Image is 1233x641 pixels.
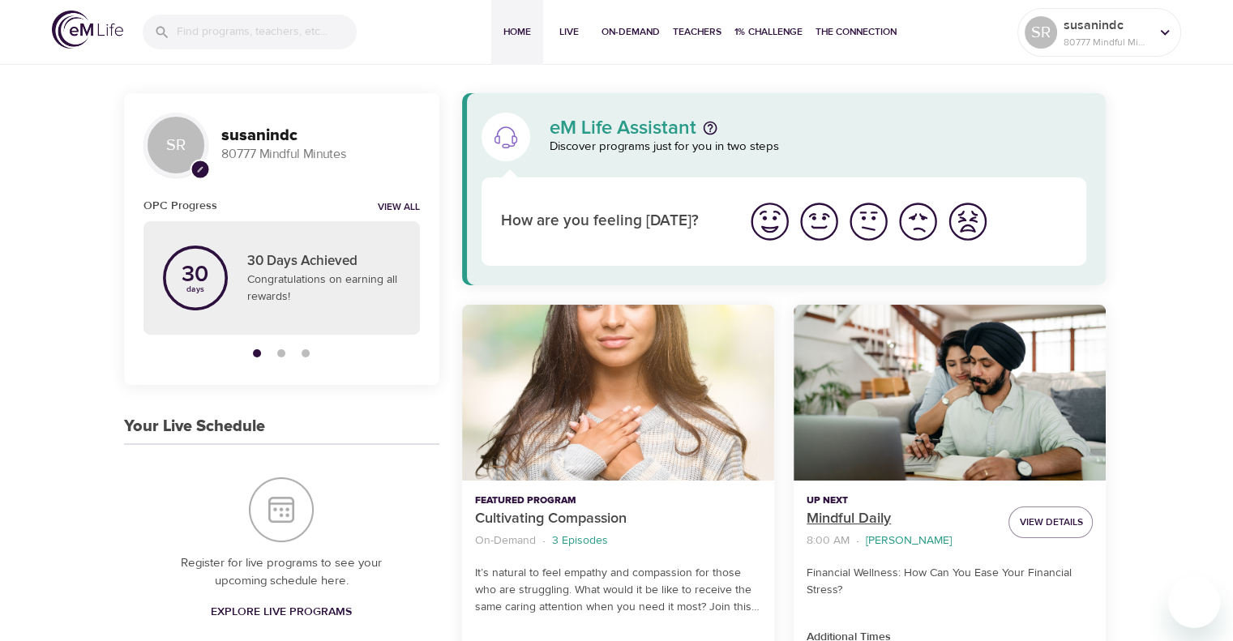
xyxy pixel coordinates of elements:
img: ok [846,199,891,244]
button: I'm feeling worst [943,197,992,246]
button: Mindful Daily [794,305,1106,481]
input: Find programs, teachers, etc... [177,15,357,49]
div: SR [143,113,208,177]
p: susanindc [1064,15,1150,35]
p: Up Next [807,494,995,508]
img: good [797,199,841,244]
nav: breadcrumb [807,530,995,552]
span: Live [550,24,589,41]
button: I'm feeling ok [844,197,893,246]
p: It’s natural to feel empathy and compassion for those who are struggling. What would it be like t... [475,565,761,616]
p: days [182,286,208,293]
p: Discover programs just for you in two steps [550,138,1087,156]
button: I'm feeling great [745,197,794,246]
p: 8:00 AM [807,532,850,549]
img: worst [945,199,990,244]
p: Mindful Daily [807,508,995,530]
span: The Connection [816,24,897,41]
p: 80777 Mindful Minutes [1064,35,1150,49]
h3: Your Live Schedule [124,417,265,436]
button: I'm feeling good [794,197,844,246]
span: Home [498,24,537,41]
p: 80777 Mindful Minutes [221,145,420,164]
p: [PERSON_NAME] [866,532,952,549]
p: 30 [182,263,208,286]
button: Cultivating Compassion [462,305,774,481]
p: Featured Program [475,494,761,508]
p: 30 Days Achieved [247,251,400,272]
button: View Details [1008,506,1093,538]
img: logo [52,11,123,49]
span: Teachers [673,24,721,41]
iframe: Button to launch messaging window [1168,576,1220,628]
p: Register for live programs to see your upcoming schedule here. [156,554,407,591]
img: great [747,199,792,244]
button: I'm feeling bad [893,197,943,246]
img: bad [896,199,940,244]
nav: breadcrumb [475,530,761,552]
img: Your Live Schedule [249,477,314,542]
p: Financial Wellness: How Can You Ease Your Financial Stress? [807,565,1093,599]
p: Cultivating Compassion [475,508,761,530]
li: · [542,530,546,552]
li: · [856,530,859,552]
h3: susanindc [221,126,420,145]
div: SR [1025,16,1057,49]
span: Explore Live Programs [211,602,352,622]
span: On-Demand [602,24,660,41]
p: 3 Episodes [552,532,608,549]
h6: OPC Progress [143,197,217,215]
p: On-Demand [475,532,536,549]
p: How are you feeling [DATE]? [501,210,726,233]
img: eM Life Assistant [493,124,519,150]
a: Explore Live Programs [204,597,358,627]
span: 1% Challenge [734,24,803,41]
p: Congratulations on earning all rewards! [247,271,400,306]
a: View all notifications [378,201,420,215]
p: eM Life Assistant [550,118,696,138]
span: View Details [1019,514,1082,531]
